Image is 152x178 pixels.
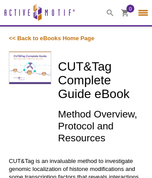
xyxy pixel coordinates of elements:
[121,9,129,18] a: 0
[58,60,143,102] h1: CUT&Tag Complete Guide eBook
[9,35,95,42] a: << Back to eBooks Home Page
[129,4,132,12] span: 0
[9,51,51,84] img: CUT&Tag Complete Guide eBook
[58,108,143,144] h2: Method Overview, Protocol and Resources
